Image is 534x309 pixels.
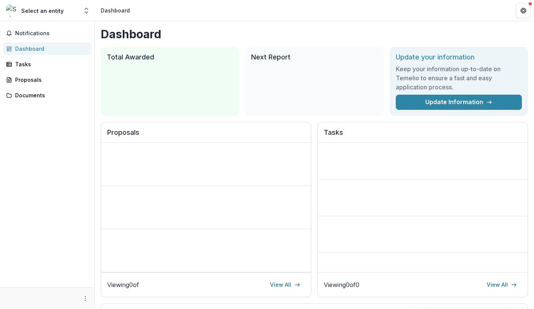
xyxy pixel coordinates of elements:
[3,89,91,101] a: Documents
[3,27,91,39] button: Notifications
[101,6,130,14] div: Dashboard
[81,294,90,303] button: More
[15,30,88,37] span: Notifications
[3,58,91,70] a: Tasks
[3,73,91,86] a: Proposals
[15,60,85,68] div: Tasks
[15,91,85,99] div: Documents
[101,27,528,41] h1: Dashboard
[396,95,522,110] a: Update Information
[324,280,359,289] p: Viewing 0 of 0
[107,53,233,61] h2: Total Awarded
[81,3,92,18] button: Open entity switcher
[15,45,85,53] div: Dashboard
[3,42,91,55] a: Dashboard
[265,279,305,291] a: View All
[107,280,139,289] p: Viewing 0 of
[516,3,531,18] button: Get Help
[107,128,305,143] h2: Proposals
[15,76,85,84] div: Proposals
[482,279,522,291] a: View All
[21,7,64,15] div: Select an entity
[98,5,133,16] nav: breadcrumb
[324,128,522,143] h2: Tasks
[396,64,522,92] h3: Keep your information up-to-date on Temelio to ensure a fast and easy application process.
[251,53,377,61] h2: Next Report
[6,5,18,17] img: Select an entity
[396,53,522,61] h2: Update your information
